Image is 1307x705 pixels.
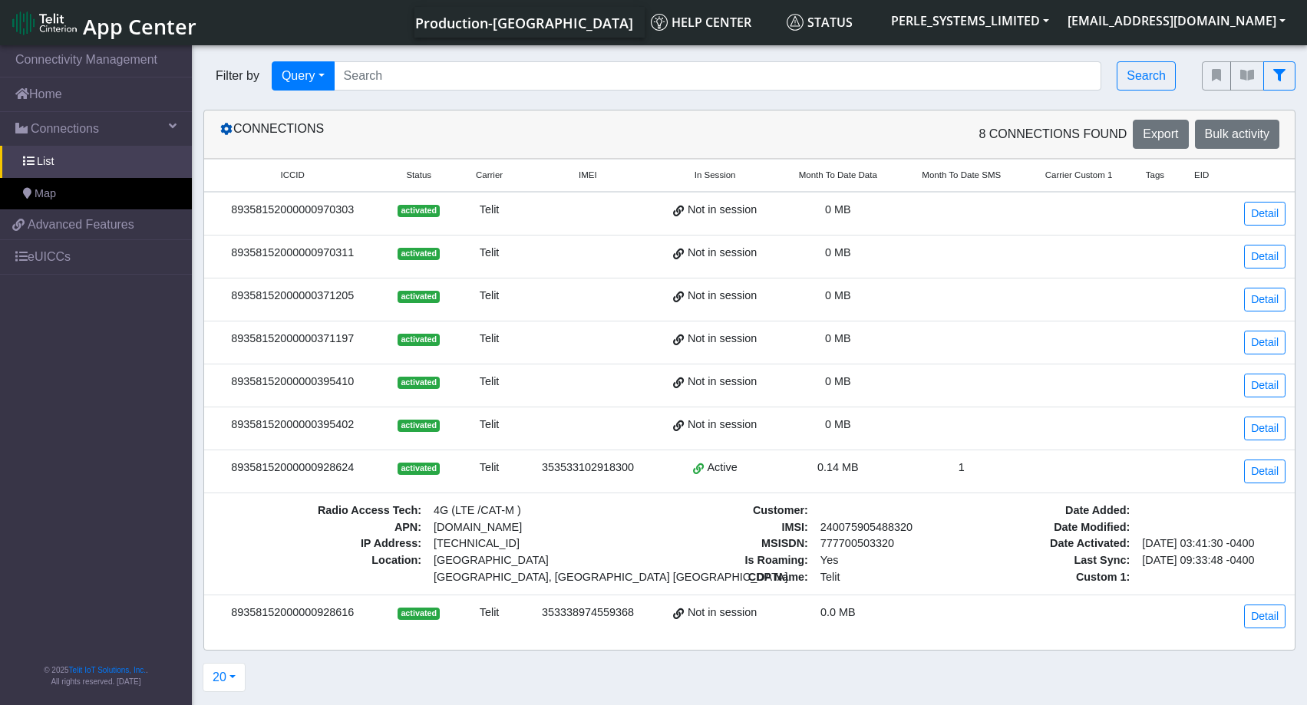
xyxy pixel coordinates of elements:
[398,377,440,389] span: activated
[213,202,371,219] div: 89358152000000970303
[922,169,1001,182] span: Month To Date SMS
[1244,202,1286,226] a: Detail
[31,120,99,138] span: Connections
[69,666,146,674] a: Telit IoT Solutions, Inc.
[781,7,882,38] a: Status
[1244,245,1286,268] a: Detail
[825,332,851,344] span: 0 MB
[1143,127,1178,140] span: Export
[1202,61,1295,91] div: fitlers menu
[427,519,642,536] span: [DOMAIN_NAME]
[427,502,642,519] span: 4G (LTE /CAT-M )
[398,248,440,260] span: activated
[213,374,371,390] div: 89358152000000395410
[531,605,645,621] div: 353338974559368
[979,125,1127,143] span: 8 Connections found
[398,463,440,475] span: activated
[213,535,427,552] span: IP Address :
[987,519,1137,536] span: Date Modified :
[37,153,54,170] span: List
[213,245,371,262] div: 89358152000000970311
[398,205,440,217] span: activated
[695,169,736,182] span: In Session
[1117,61,1176,91] button: Search
[466,417,513,433] div: Telit
[213,288,371,305] div: 89358152000000371205
[12,6,194,39] a: App Center
[398,334,440,346] span: activated
[708,460,738,476] span: Active
[814,535,964,552] span: 777700503320
[415,14,633,32] span: Production-[GEOGRAPHIC_DATA]
[820,554,838,566] span: Yes
[688,605,757,621] span: Not in session
[1136,535,1286,552] span: [DATE] 03:41:30 -0400
[466,331,513,348] div: Telit
[398,608,440,620] span: activated
[825,418,851,430] span: 0 MB
[476,169,503,182] span: Carrier
[825,203,851,216] span: 0 MB
[665,552,814,569] span: Is Roaming :
[281,169,305,182] span: ICCID
[434,569,635,586] span: [GEOGRAPHIC_DATA], [GEOGRAPHIC_DATA] [GEOGRAPHIC_DATA]
[213,552,427,585] span: Location :
[987,552,1137,569] span: Last Sync :
[665,535,814,552] span: MSISDN :
[1195,120,1279,149] button: Bulk activity
[203,67,272,85] span: Filter by
[987,502,1137,519] span: Date Added :
[909,460,1014,476] div: 1
[814,519,964,536] span: 240075905488320
[645,7,781,38] a: Help center
[1205,127,1269,140] span: Bulk activity
[987,535,1137,552] span: Date Activated :
[688,202,757,219] span: Not in session
[688,288,757,305] span: Not in session
[434,552,635,569] span: [GEOGRAPHIC_DATA]
[825,375,851,387] span: 0 MB
[1194,169,1209,182] span: EID
[1244,374,1286,397] a: Detail
[882,7,1058,35] button: PERLE_SYSTEMS_LIMITED
[213,605,371,621] div: 89358152000000928616
[825,289,851,301] span: 0 MB
[466,202,513,219] div: Telit
[825,246,851,259] span: 0 MB
[665,569,814,586] span: CDP Name :
[1244,288,1286,311] a: Detail
[28,216,134,234] span: Advanced Features
[665,502,814,519] span: Customer :
[651,14,668,31] img: knowledge.svg
[213,460,371,476] div: 89358152000000928624
[83,12,196,41] span: App Center
[688,331,757,348] span: Not in session
[1136,552,1286,569] span: [DATE] 09:33:48 -0400
[1244,460,1286,483] a: Detail
[820,606,856,618] span: 0.0 MB
[434,537,520,549] span: [TECHNICAL_ID]
[398,420,440,432] span: activated
[1244,417,1286,440] a: Detail
[334,61,1102,91] input: Search...
[272,61,335,91] button: Query
[814,569,964,586] span: Telit
[213,417,371,433] div: 89358152000000395402
[1133,120,1188,149] button: Export
[688,245,757,262] span: Not in session
[466,374,513,390] div: Telit
[12,11,77,35] img: logo-telit-cinterion-gw-new.png
[1244,605,1286,628] a: Detail
[213,331,371,348] div: 89358152000000371197
[688,374,757,390] span: Not in session
[1244,331,1286,354] a: Detail
[203,663,246,692] button: 20
[414,7,632,38] a: Your current platform instance
[213,519,427,536] span: APN :
[987,569,1137,586] span: Custom 1 :
[466,460,513,476] div: Telit
[466,245,513,262] div: Telit
[787,14,853,31] span: Status
[398,291,440,303] span: activated
[1146,169,1164,182] span: Tags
